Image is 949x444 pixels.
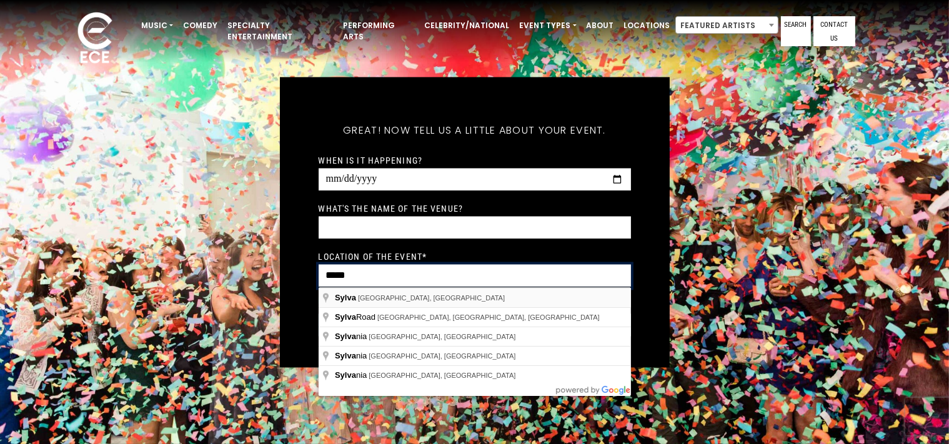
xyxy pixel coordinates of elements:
span: Sylva [335,312,356,322]
span: [GEOGRAPHIC_DATA], [GEOGRAPHIC_DATA] [369,372,515,379]
a: Event Types [514,15,581,36]
span: Sylva [335,293,356,302]
h5: Great! Now tell us a little about your event. [319,108,631,153]
span: [GEOGRAPHIC_DATA], [GEOGRAPHIC_DATA] [369,352,515,360]
a: Performing Arts [338,15,420,47]
a: Locations [619,15,675,36]
a: Celebrity/National [419,15,514,36]
label: Location of the event [319,251,427,262]
span: Featured Artists [676,17,778,34]
span: Sylva [335,332,356,341]
span: nia [335,332,369,341]
a: Contact Us [813,16,855,46]
span: Sylva [335,370,356,380]
span: [GEOGRAPHIC_DATA], [GEOGRAPHIC_DATA], [GEOGRAPHIC_DATA] [377,313,600,321]
span: [GEOGRAPHIC_DATA], [GEOGRAPHIC_DATA] [369,333,515,340]
a: Music [136,15,178,36]
span: [GEOGRAPHIC_DATA], [GEOGRAPHIC_DATA] [358,294,505,302]
span: nia [335,351,369,360]
a: Comedy [178,15,222,36]
span: Sylva [335,351,356,360]
span: Road [335,312,377,322]
a: Search [781,16,811,46]
img: ece_new_logo_whitev2-1.png [64,9,126,69]
a: About [582,15,619,36]
label: When is it happening? [319,155,423,166]
span: Featured Artists [675,16,778,34]
label: What's the name of the venue? [319,203,463,214]
span: nia [335,370,369,380]
a: Specialty Entertainment [222,15,338,47]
